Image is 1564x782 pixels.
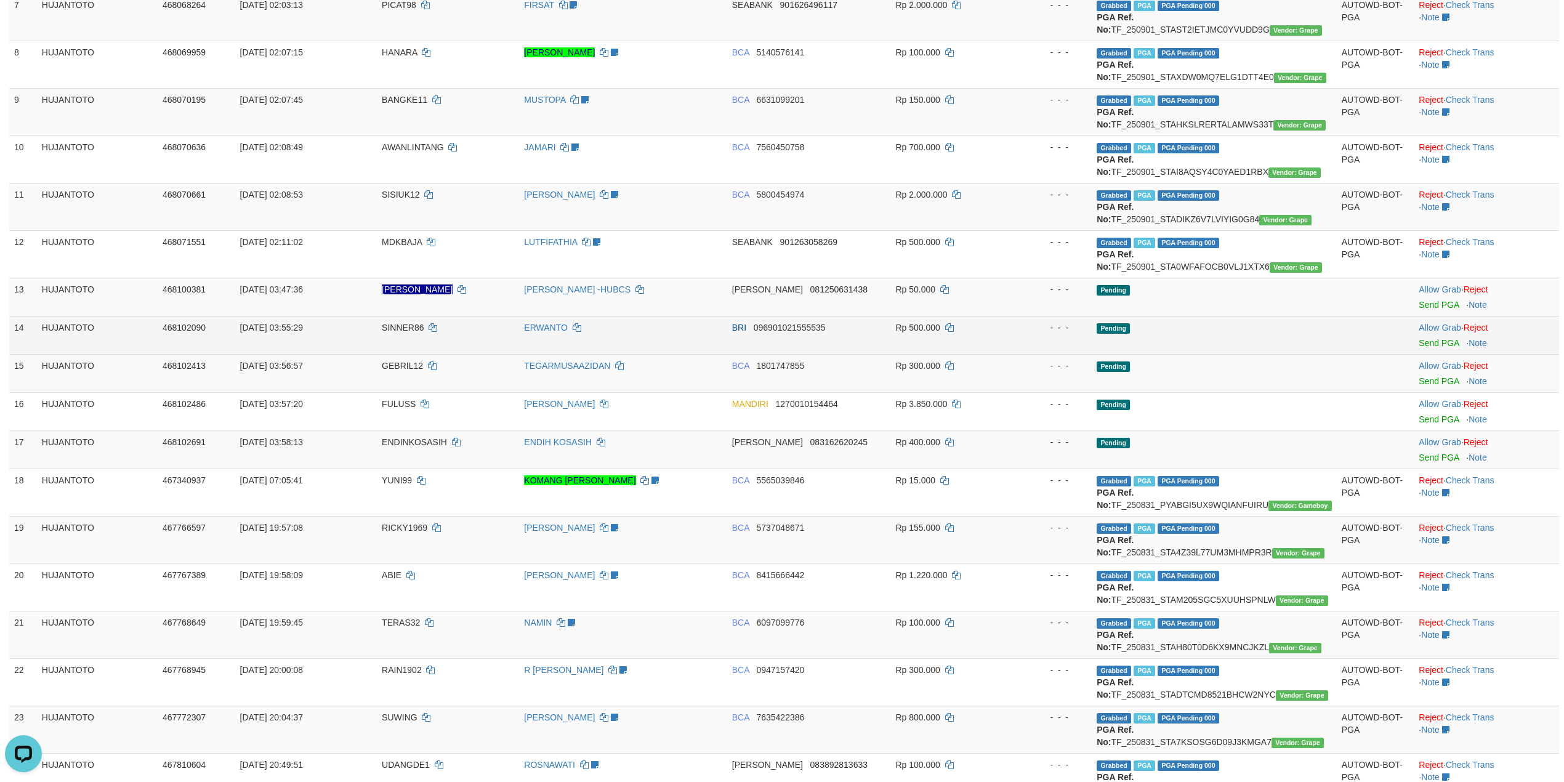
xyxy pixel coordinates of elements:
a: Note [1469,453,1487,462]
a: Check Trans [1446,570,1494,580]
a: NAMIN [524,618,552,627]
span: Copy 5737048671 to clipboard [756,523,804,533]
a: Note [1421,725,1440,735]
span: Marked by aeozaky [1134,95,1155,106]
button: Open LiveChat chat widget [5,5,42,42]
span: Rp 2.000.000 [895,190,947,200]
td: HUJANTOTO [37,563,158,611]
td: 21 [9,611,37,658]
span: Rp 300.000 [895,361,940,371]
span: [DATE] 02:08:49 [240,142,303,152]
td: · · [1414,469,1559,516]
span: Grabbed [1097,190,1131,201]
div: - - - [1017,522,1087,534]
td: HUJANTOTO [37,230,158,278]
b: PGA Ref. No: [1097,488,1134,510]
a: Allow Grab [1419,284,1461,294]
span: 468071551 [163,237,206,247]
span: PGA Pending [1158,571,1219,581]
td: 22 [9,658,37,706]
span: Marked by aeoserlin [1134,523,1155,534]
td: HUJANTOTO [37,135,158,183]
span: BCA [732,523,749,533]
a: LUTFIFATHIA [524,237,577,247]
td: AUTOWD-BOT-PGA [1337,469,1414,516]
a: Reject [1419,712,1443,722]
a: Allow Grab [1419,399,1461,409]
a: Check Trans [1446,665,1494,675]
td: TF_250901_STAHKSLRERTALAMWS33T [1092,88,1337,135]
a: Check Trans [1446,475,1494,485]
span: Rp 400.000 [895,437,940,447]
a: Note [1469,414,1487,424]
span: · [1419,323,1463,333]
a: [PERSON_NAME] [524,47,595,57]
span: Copy 6097099776 to clipboard [756,618,804,627]
a: Note [1421,249,1440,259]
td: TF_250901_STAXDW0MQ7ELG1DTT4E0 [1092,41,1337,88]
td: · · [1414,563,1559,611]
td: AUTOWD-BOT-PGA [1337,563,1414,611]
b: PGA Ref. No: [1097,107,1134,129]
span: PGA Pending [1158,618,1219,629]
span: Pending [1097,323,1130,334]
a: Note [1421,677,1440,687]
span: Copy 8415666442 to clipboard [756,570,804,580]
span: Rp 100.000 [895,618,940,627]
a: JAMARI [524,142,555,152]
span: Marked by aeozaky [1134,143,1155,153]
span: Vendor URL: https://payment21.1velocity.biz [1268,501,1331,511]
span: Pending [1097,285,1130,296]
span: FULUSS [382,399,416,409]
span: 468102090 [163,323,206,333]
span: Rp 50.000 [895,284,935,294]
span: MANDIRI [732,399,768,409]
td: AUTOWD-BOT-PGA [1337,230,1414,278]
b: PGA Ref. No: [1097,630,1134,652]
a: Check Trans [1446,142,1494,152]
span: Pending [1097,438,1130,448]
a: Reject [1464,323,1488,333]
td: 8 [9,41,37,88]
td: TF_250831_STAM205SGC5XUUHSPNLW [1092,563,1337,611]
a: Check Trans [1446,760,1494,770]
span: 468102486 [163,399,206,409]
span: [DATE] 02:07:45 [240,95,303,105]
a: Note [1421,772,1440,782]
span: Vendor URL: https://settle31.1velocity.biz [1270,25,1322,36]
a: Note [1421,582,1440,592]
span: BCA [732,618,749,627]
span: [DATE] 07:05:41 [240,475,303,485]
td: HUJANTOTO [37,430,158,469]
a: [PERSON_NAME] [524,712,595,722]
td: 15 [9,354,37,392]
span: 468070661 [163,190,206,200]
a: Check Trans [1446,618,1494,627]
td: 17 [9,430,37,469]
span: Marked by aeozaky [1134,48,1155,58]
td: 11 [9,183,37,230]
span: BCA [732,190,749,200]
span: YUNI99 [382,475,412,485]
span: [DATE] 03:55:29 [240,323,303,333]
div: - - - [1017,474,1087,486]
td: HUJANTOTO [37,611,158,658]
a: MUSTOPA [524,95,565,105]
span: [DATE] 02:08:53 [240,190,303,200]
span: · [1419,437,1463,447]
a: Check Trans [1446,237,1494,247]
span: PGA Pending [1158,95,1219,106]
td: · · [1414,230,1559,278]
b: PGA Ref. No: [1097,60,1134,82]
td: HUJANTOTO [37,183,158,230]
a: Reject [1419,570,1443,580]
span: Marked by aeosalim [1134,476,1155,486]
span: Vendor URL: https://settle31.1velocity.biz [1269,643,1321,653]
span: Rp 1.220.000 [895,570,947,580]
span: Rp 500.000 [895,323,940,333]
td: · · [1414,41,1559,88]
td: · · [1414,183,1559,230]
span: Copy 5565039846 to clipboard [756,475,804,485]
span: Grabbed [1097,1,1131,11]
div: - - - [1017,398,1087,410]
